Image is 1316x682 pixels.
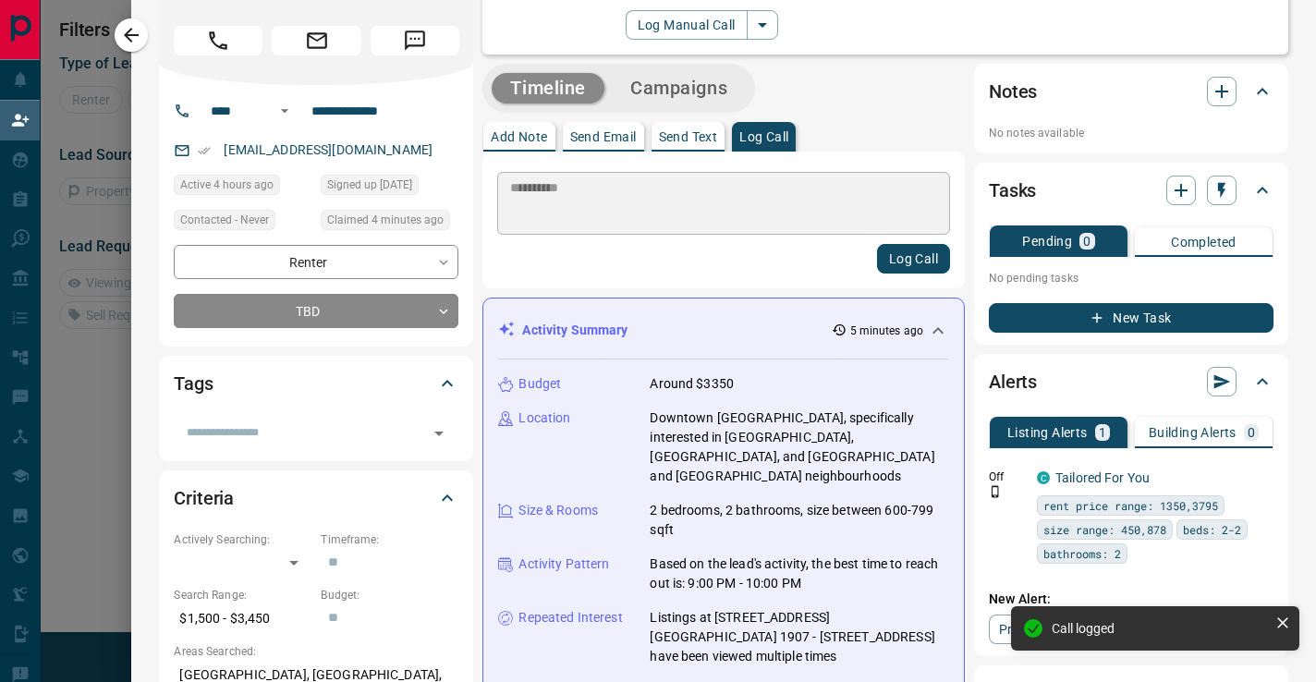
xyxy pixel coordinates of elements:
div: Alerts [989,359,1273,404]
svg: Email Verified [198,144,211,157]
a: Tailored For You [1055,470,1150,485]
span: rent price range: 1350,3795 [1043,496,1218,515]
p: Add Note [491,130,547,143]
span: Claimed 4 minutes ago [327,211,444,229]
div: condos.ca [1037,471,1050,484]
div: Tasks [989,168,1273,213]
p: Budget: [321,587,458,603]
div: Call logged [1052,621,1268,636]
p: Areas Searched: [174,643,458,660]
p: New Alert: [989,590,1273,609]
button: Timeline [492,73,604,104]
p: Location [518,408,570,428]
button: New Task [989,303,1273,333]
div: Renter [174,245,458,279]
p: Actively Searching: [174,531,311,548]
p: Timeframe: [321,531,458,548]
span: Call [174,26,262,55]
h2: Notes [989,77,1037,106]
p: No notes available [989,125,1273,141]
h2: Tasks [989,176,1036,205]
h2: Tags [174,369,213,398]
a: Property [989,615,1084,644]
button: Open [426,420,452,446]
button: Campaigns [612,73,746,104]
p: 0 [1083,235,1091,248]
span: beds: 2-2 [1183,520,1241,539]
span: Signed up [DATE] [327,176,412,194]
p: Size & Rooms [518,501,598,520]
p: Log Call [739,130,788,143]
h2: Alerts [989,367,1037,396]
div: Activity Summary5 minutes ago [498,313,949,347]
p: 5 minutes ago [850,323,923,339]
svg: Push Notification Only [989,485,1002,498]
span: Message [371,26,459,55]
div: Notes [989,69,1273,114]
button: Log Call [877,244,950,274]
div: Sat Aug 16 2025 [321,210,458,236]
p: Listings at [STREET_ADDRESS][GEOGRAPHIC_DATA] 1907 - [STREET_ADDRESS] have been viewed multiple t... [650,608,949,666]
span: Contacted - Never [180,211,269,229]
div: Sat Aug 16 2025 [174,175,311,201]
p: Search Range: [174,587,311,603]
p: 2 bedrooms, 2 bathrooms, size between 600-799 sqft [650,501,949,540]
span: Active 4 hours ago [180,176,274,194]
p: $1,500 - $3,450 [174,603,311,634]
p: Based on the lead's activity, the best time to reach out is: 9:00 PM - 10:00 PM [650,554,949,593]
p: Activity Pattern [518,554,609,574]
p: Listing Alerts [1007,426,1088,439]
p: Around $3350 [650,374,734,394]
div: split button [626,10,778,40]
p: No pending tasks [989,264,1273,292]
div: Criteria [174,476,458,520]
p: Downtown [GEOGRAPHIC_DATA], specifically interested in [GEOGRAPHIC_DATA], [GEOGRAPHIC_DATA], and ... [650,408,949,486]
h2: Criteria [174,483,234,513]
p: Budget [518,374,561,394]
button: Open [274,100,296,122]
p: Off [989,469,1026,485]
div: Tags [174,361,458,406]
p: Completed [1171,236,1237,249]
button: Log Manual Call [626,10,748,40]
p: Pending [1022,235,1072,248]
p: Building Alerts [1149,426,1237,439]
p: Repeated Interest [518,608,622,627]
a: [EMAIL_ADDRESS][DOMAIN_NAME] [224,142,433,157]
p: Activity Summary [522,321,628,340]
div: TBD [174,294,458,328]
span: size range: 450,878 [1043,520,1166,539]
p: 0 [1248,426,1255,439]
span: Email [272,26,360,55]
p: 1 [1099,426,1106,439]
p: Send Email [570,130,637,143]
div: Sat Jul 05 2025 [321,175,458,201]
p: Send Text [659,130,718,143]
span: bathrooms: 2 [1043,544,1121,563]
